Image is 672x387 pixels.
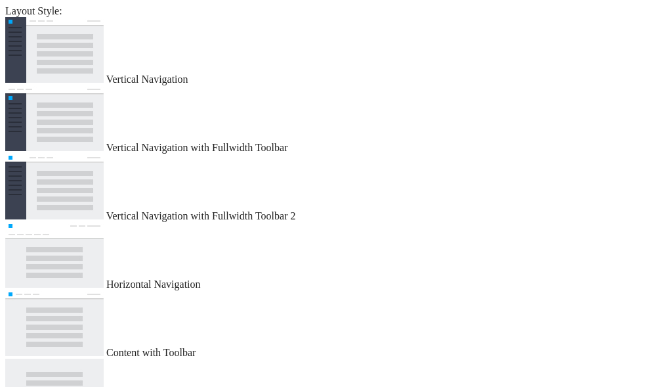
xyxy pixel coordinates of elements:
img: vertical-nav.jpg [5,17,104,83]
md-radio-button: Vertical Navigation with Fullwidth Toolbar 2 [5,154,667,222]
img: vertical-nav-with-full-toolbar.jpg [5,85,104,151]
md-radio-button: Content with Toolbar [5,290,667,359]
img: vertical-nav-with-full-toolbar-2.jpg [5,154,104,219]
span: Vertical Navigation with Fullwidth Toolbar [106,142,288,153]
div: Layout Style: [5,5,667,17]
md-radio-button: Vertical Navigation with Fullwidth Toolbar [5,85,667,154]
span: Content with Toolbar [106,347,196,358]
span: Horizontal Navigation [106,279,201,290]
span: Vertical Navigation [106,74,188,85]
md-radio-button: Vertical Navigation [5,17,667,85]
img: content-with-toolbar.jpg [5,290,104,356]
span: Vertical Navigation with Fullwidth Toolbar 2 [106,210,296,221]
md-radio-button: Horizontal Navigation [5,222,667,290]
img: horizontal-nav.jpg [5,222,104,288]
